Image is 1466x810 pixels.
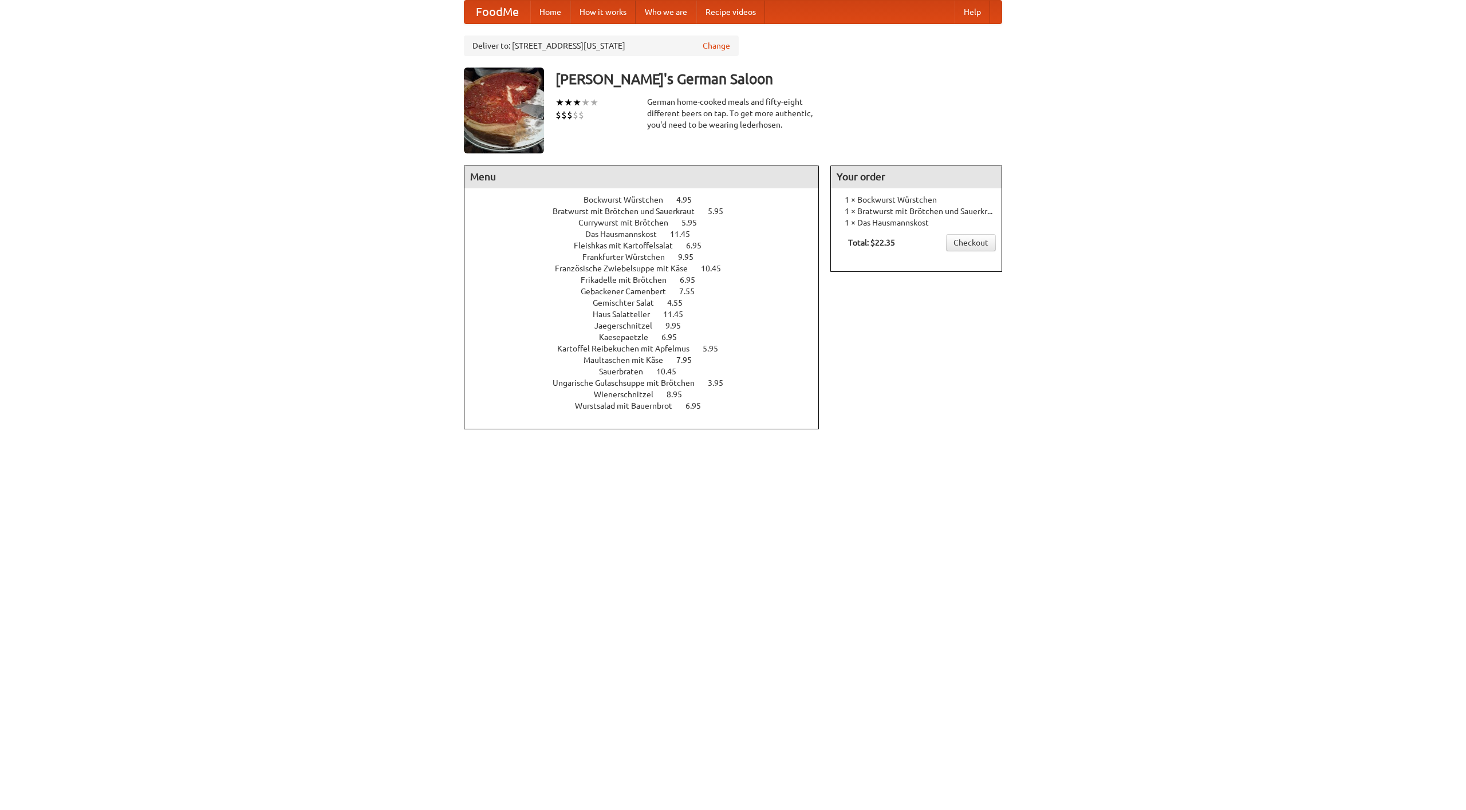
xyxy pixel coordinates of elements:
span: 6.95 [685,401,712,410]
li: 1 × Das Hausmannskost [837,217,996,228]
span: 7.55 [679,287,706,296]
li: ★ [564,96,573,109]
a: Checkout [946,234,996,251]
a: Kaesepaetzle 6.95 [599,333,698,342]
span: Gemischter Salat [593,298,665,307]
span: Kaesepaetzle [599,333,660,342]
li: $ [578,109,584,121]
li: $ [555,109,561,121]
a: Currywurst mit Brötchen 5.95 [578,218,718,227]
a: Sauerbraten 10.45 [599,367,697,376]
li: $ [573,109,578,121]
span: Currywurst mit Brötchen [578,218,680,227]
li: $ [567,109,573,121]
span: Frankfurter Würstchen [582,252,676,262]
a: Wienerschnitzel 8.95 [594,390,703,399]
h4: Menu [464,165,818,188]
a: Gemischter Salat 4.55 [593,298,704,307]
a: Gebackener Camenbert 7.55 [581,287,716,296]
span: Das Hausmannskost [585,230,668,239]
span: Bockwurst Würstchen [584,195,675,204]
span: 11.45 [670,230,702,239]
span: 5.95 [708,207,735,216]
li: ★ [555,96,564,109]
span: Französische Zwiebelsuppe mit Käse [555,264,699,273]
li: ★ [590,96,598,109]
li: ★ [581,96,590,109]
a: Wurstsalad mit Bauernbrot 6.95 [575,401,722,410]
a: Change [703,40,730,52]
a: Kartoffel Reibekuchen mit Apfelmus 5.95 [557,344,739,353]
span: 6.95 [686,241,713,250]
span: 8.95 [667,390,693,399]
span: Fleishkas mit Kartoffelsalat [574,241,684,250]
span: Jaegerschnitzel [594,321,664,330]
span: Gebackener Camenbert [581,287,677,296]
a: Who we are [636,1,696,23]
a: Help [955,1,990,23]
img: angular.jpg [464,68,544,153]
span: 10.45 [656,367,688,376]
a: Recipe videos [696,1,765,23]
span: 4.95 [676,195,703,204]
span: 9.95 [665,321,692,330]
span: Frikadelle mit Brötchen [581,275,678,285]
span: Haus Salatteller [593,310,661,319]
span: 6.95 [661,333,688,342]
a: Ungarische Gulaschsuppe mit Brötchen 3.95 [553,378,744,388]
span: Bratwurst mit Brötchen und Sauerkraut [553,207,706,216]
span: 6.95 [680,275,707,285]
span: Kartoffel Reibekuchen mit Apfelmus [557,344,701,353]
li: ★ [573,96,581,109]
span: Maultaschen mit Käse [584,355,675,365]
a: Bockwurst Würstchen 4.95 [584,195,713,204]
span: Wienerschnitzel [594,390,665,399]
span: 3.95 [708,378,735,388]
span: 5.95 [703,344,730,353]
span: 4.55 [667,298,694,307]
a: Home [530,1,570,23]
a: Das Hausmannskost 11.45 [585,230,711,239]
li: $ [561,109,567,121]
a: Haus Salatteller 11.45 [593,310,704,319]
span: 7.95 [676,355,703,365]
h3: [PERSON_NAME]'s German Saloon [555,68,1002,90]
span: Wurstsalad mit Bauernbrot [575,401,684,410]
a: How it works [570,1,636,23]
span: 9.95 [678,252,705,262]
a: Fleishkas mit Kartoffelsalat 6.95 [574,241,723,250]
div: German home-cooked meals and fifty-eight different beers on tap. To get more authentic, you'd nee... [647,96,819,131]
a: Maultaschen mit Käse 7.95 [584,355,713,365]
a: Bratwurst mit Brötchen und Sauerkraut 5.95 [553,207,744,216]
a: Frikadelle mit Brötchen 6.95 [581,275,716,285]
a: Französische Zwiebelsuppe mit Käse 10.45 [555,264,742,273]
li: 1 × Bockwurst Würstchen [837,194,996,206]
b: Total: $22.35 [848,238,895,247]
a: Frankfurter Würstchen 9.95 [582,252,715,262]
span: 5.95 [681,218,708,227]
span: 11.45 [663,310,695,319]
span: Ungarische Gulaschsuppe mit Brötchen [553,378,706,388]
div: Deliver to: [STREET_ADDRESS][US_STATE] [464,35,739,56]
h4: Your order [831,165,1002,188]
span: 10.45 [701,264,732,273]
span: Sauerbraten [599,367,655,376]
a: Jaegerschnitzel 9.95 [594,321,702,330]
a: FoodMe [464,1,530,23]
li: 1 × Bratwurst mit Brötchen und Sauerkraut [837,206,996,217]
